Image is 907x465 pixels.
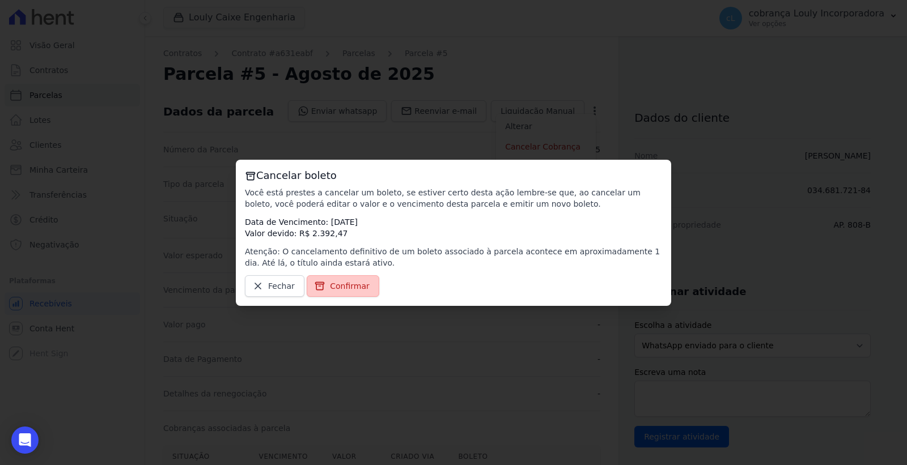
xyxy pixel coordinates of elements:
[268,280,295,292] span: Fechar
[245,169,662,182] h3: Cancelar boleto
[11,426,39,454] div: Open Intercom Messenger
[245,187,662,210] p: Você está prestes a cancelar um boleto, se estiver certo desta ação lembre-se que, ao cancelar um...
[307,275,379,297] a: Confirmar
[245,275,304,297] a: Fechar
[245,246,662,268] p: Atenção: O cancelamento definitivo de um boleto associado à parcela acontece em aproximadamente 1...
[330,280,370,292] span: Confirmar
[245,216,662,239] p: Data de Vencimento: [DATE] Valor devido: R$ 2.392,47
